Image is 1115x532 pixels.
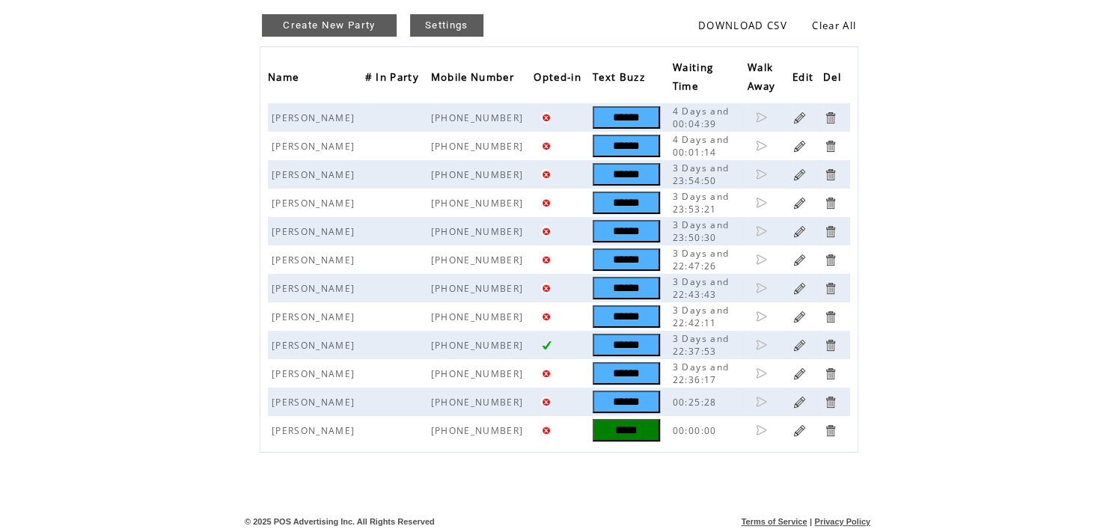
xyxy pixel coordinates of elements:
[810,517,812,526] span: |
[431,424,528,437] span: [PHONE_NUMBER]
[792,168,807,182] a: Click to edit
[755,339,767,351] a: Click to set as walk away
[755,197,767,209] a: Click to set as walk away
[272,424,358,437] span: [PERSON_NAME]
[431,111,528,124] span: [PHONE_NUMBER]
[812,19,856,32] a: Clear All
[792,281,807,296] a: Click to edit
[755,282,767,294] a: Click to set as walk away
[365,67,423,91] span: # In Party
[823,253,837,267] a: Click to delete
[823,424,837,438] a: Click to delete
[431,367,528,380] span: [PHONE_NUMBER]
[755,140,767,152] a: Click to set as walk away
[673,396,721,409] span: 00:25:28
[593,67,649,91] span: Text Buzz
[814,517,870,526] a: Privacy Policy
[792,395,807,409] a: Click to edit
[431,140,528,153] span: [PHONE_NUMBER]
[673,275,729,301] span: 3 Days and 22:43:43
[431,67,518,91] span: Mobile Number
[792,338,807,352] a: Click to edit
[272,140,358,153] span: [PERSON_NAME]
[431,339,528,352] span: [PHONE_NUMBER]
[431,282,528,295] span: [PHONE_NUMBER]
[792,67,817,91] span: Edit
[823,139,837,153] a: Click to delete
[673,304,729,329] span: 3 Days and 22:42:11
[673,105,729,130] span: 4 Days and 00:04:39
[792,196,807,210] a: Click to edit
[755,311,767,322] a: Click to set as walk away
[823,338,837,352] a: Click to delete
[755,424,767,436] a: Click to set as walk away
[272,311,358,323] span: [PERSON_NAME]
[755,254,767,266] a: Click to set as walk away
[792,367,807,381] a: Click to edit
[823,310,837,324] a: Click to delete
[698,19,787,32] a: DOWNLOAD CSV
[823,111,837,125] a: Click to delete
[431,168,528,181] span: [PHONE_NUMBER]
[431,396,528,409] span: [PHONE_NUMBER]
[755,111,767,123] a: Click to set as walk away
[272,111,358,124] span: [PERSON_NAME]
[272,168,358,181] span: [PERSON_NAME]
[431,197,528,210] span: [PHONE_NUMBER]
[245,517,435,526] span: © 2025 POS Advertising Inc. All Rights Reserved
[673,247,729,272] span: 3 Days and 22:47:26
[755,225,767,237] a: Click to set as walk away
[673,332,729,358] span: 3 Days and 22:37:53
[534,67,585,91] span: Opted-in
[272,197,358,210] span: [PERSON_NAME]
[262,14,397,37] a: Create New Party
[268,67,302,91] span: Name
[792,224,807,239] a: Click to edit
[673,190,729,215] span: 3 Days and 23:53:21
[792,139,807,153] a: Click to edit
[823,224,837,239] a: Click to delete
[431,254,528,266] span: [PHONE_NUMBER]
[755,396,767,408] a: Click to set as walk away
[673,361,729,386] span: 3 Days and 22:36:17
[823,395,837,409] a: Click to delete
[673,162,729,187] span: 3 Days and 23:54:50
[272,254,358,266] span: [PERSON_NAME]
[792,424,807,438] a: Click to edit
[410,14,483,37] a: Settings
[673,57,713,100] span: Waiting Time
[792,310,807,324] a: Click to edit
[823,367,837,381] a: Click to delete
[823,168,837,182] a: Click to delete
[431,225,528,238] span: [PHONE_NUMBER]
[823,67,845,91] span: Del
[748,57,779,100] span: Walk Away
[742,517,807,526] a: Terms of Service
[673,218,729,244] span: 3 Days and 23:50:30
[272,282,358,295] span: [PERSON_NAME]
[673,424,721,437] span: 00:00:00
[755,367,767,379] a: Click to set as walk away
[272,396,358,409] span: [PERSON_NAME]
[673,133,729,159] span: 4 Days and 00:01:14
[272,339,358,352] span: [PERSON_NAME]
[792,111,807,125] a: Click to edit
[272,367,358,380] span: [PERSON_NAME]
[272,225,358,238] span: [PERSON_NAME]
[823,196,837,210] a: Click to delete
[792,253,807,267] a: Click to edit
[823,281,837,296] a: Click to delete
[431,311,528,323] span: [PHONE_NUMBER]
[755,168,767,180] a: Click to set as walk away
